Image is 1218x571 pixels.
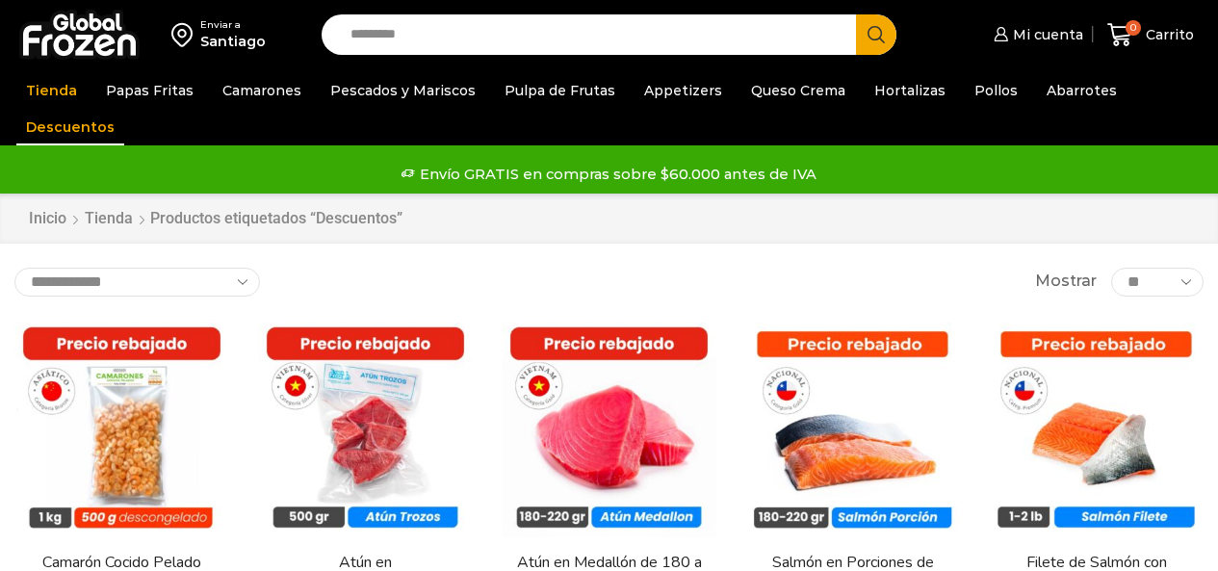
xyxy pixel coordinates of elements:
a: Tienda [16,72,87,109]
nav: Breadcrumb [28,208,402,230]
a: Abarrotes [1037,72,1127,109]
span: Vista Rápida [1008,489,1183,523]
a: Hortalizas [865,72,955,109]
div: Santiago [200,32,266,51]
a: Pollos [965,72,1027,109]
button: Search button [856,14,896,55]
a: Descuentos [16,109,124,145]
a: Tienda [84,208,134,230]
span: Vista Rápida [277,489,453,523]
a: Queso Crema [741,72,855,109]
a: 0 Carrito [1102,13,1199,58]
a: Papas Fritas [96,72,203,109]
span: 0 [1126,20,1141,36]
a: Pulpa de Frutas [495,72,625,109]
a: Inicio [28,208,67,230]
span: Carrito [1141,25,1194,44]
span: Mi cuenta [1008,25,1083,44]
span: Vista Rápida [34,489,209,523]
span: Vista Rápida [764,489,940,523]
div: Enviar a [200,18,266,32]
a: Mi cuenta [989,15,1083,54]
h1: Productos etiquetados “Descuentos” [150,209,402,227]
span: Vista Rápida [521,489,696,523]
a: Camarones [213,72,311,109]
img: address-field-icon.svg [171,18,200,51]
select: Pedido de la tienda [14,268,260,297]
a: Appetizers [635,72,732,109]
a: Pescados y Mariscos [321,72,485,109]
span: Mostrar [1035,271,1097,293]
